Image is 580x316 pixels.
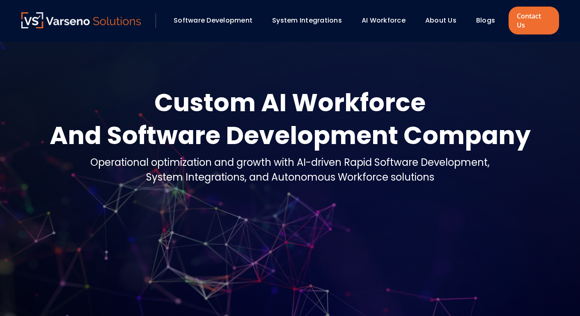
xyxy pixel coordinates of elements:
div: About Us [421,14,468,27]
div: Blogs [472,14,507,27]
div: Software Development [170,14,264,27]
div: System Integrations, and Autonomous Workforce solutions [90,170,490,185]
div: And Software Development Company [50,119,531,152]
a: About Us [425,16,456,25]
a: Blogs [476,16,495,25]
a: AI Workforce [362,16,406,25]
a: System Integrations [272,16,342,25]
a: Contact Us [509,7,559,34]
div: Operational optimization and growth with AI-driven Rapid Software Development, [90,155,490,170]
div: AI Workforce [358,14,417,27]
div: Custom AI Workforce [50,86,531,119]
div: System Integrations [268,14,353,27]
a: Varseno Solutions – Product Engineering & IT Services [21,12,141,29]
img: Varseno Solutions – Product Engineering & IT Services [21,12,141,28]
a: Software Development [174,16,252,25]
